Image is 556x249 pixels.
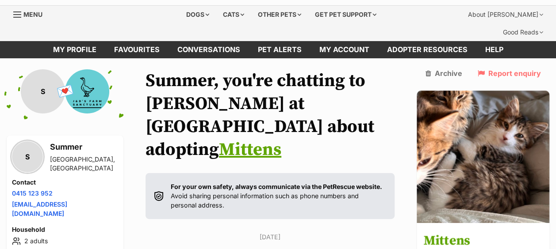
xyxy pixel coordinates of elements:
[50,141,118,153] h3: Summer
[417,91,549,223] img: Mittens
[13,6,49,22] a: Menu
[378,41,476,58] a: Adopter resources
[497,23,549,41] div: Good Reads
[44,41,105,58] a: My profile
[12,141,43,172] div: S
[12,225,118,234] h4: Household
[50,155,118,173] div: [GEOGRAPHIC_DATA], [GEOGRAPHIC_DATA]
[55,82,75,101] span: 💌
[12,189,53,197] a: 0415 123 952
[477,69,541,77] a: Report enquiry
[171,182,386,210] p: Avoid sharing personal information such as phone numbers and personal address.
[169,41,249,58] a: conversations
[309,6,383,23] div: Get pet support
[12,178,118,187] h4: Contact
[12,200,67,217] a: [EMAIL_ADDRESS][DOMAIN_NAME]
[105,41,169,58] a: Favourites
[171,183,382,190] strong: For your own safety, always communicate via the PetRescue website.
[146,69,395,161] h1: Summer, you're chatting to [PERSON_NAME] at [GEOGRAPHIC_DATA] about adopting
[146,232,395,241] p: [DATE]
[12,236,118,246] li: 2 adults
[476,41,512,58] a: Help
[65,69,109,113] img: J&D's Farm Sanctuary profile pic
[426,69,462,77] a: Archive
[217,6,250,23] div: Cats
[23,11,42,18] span: Menu
[252,6,307,23] div: Other pets
[219,139,281,161] a: Mittens
[21,69,65,113] div: S
[462,6,549,23] div: About [PERSON_NAME]
[311,41,378,58] a: My account
[180,6,215,23] div: Dogs
[249,41,311,58] a: Pet alerts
